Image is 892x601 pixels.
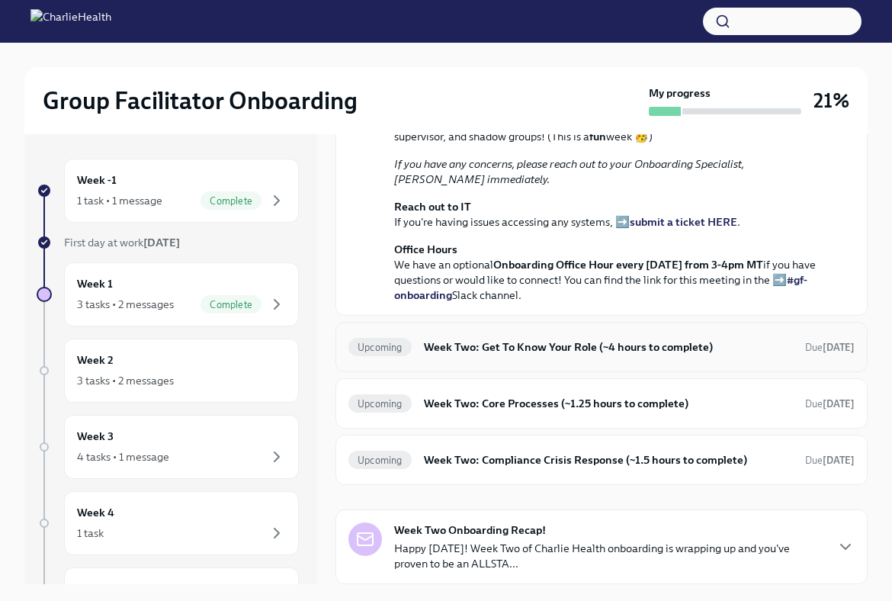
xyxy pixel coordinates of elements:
[201,195,262,207] span: Complete
[805,340,855,355] span: September 1st, 2025 10:00
[77,275,113,292] h6: Week 1
[394,242,830,303] p: We have an optional if you have questions or would like to connect! You can find the link for thi...
[77,580,114,597] h6: Week 5
[37,262,299,326] a: Week 13 tasks • 2 messagesComplete
[394,522,546,538] strong: Week Two Onboarding Recap!
[394,541,824,571] p: Happy [DATE]! Week Two of Charlie Health onboarding is wrapping up and you've proven to be an ALL...
[348,391,855,416] a: UpcomingWeek Two: Core Processes (~1.25 hours to complete)Due[DATE]
[348,448,855,472] a: UpcomingWeek Two: Compliance Crisis Response (~1.5 hours to complete)Due[DATE]
[143,236,180,249] strong: [DATE]
[348,342,412,353] span: Upcoming
[77,172,117,188] h6: Week -1
[805,342,855,353] span: Due
[30,9,111,34] img: CharlieHealth
[823,342,855,353] strong: [DATE]
[394,157,744,186] em: If you have any concerns, please reach out to your Onboarding Specialist, [PERSON_NAME] immediately.
[394,200,471,214] strong: Reach out to IT
[493,258,763,272] strong: Onboarding Office Hour every [DATE] from 3-4pm MT
[348,398,412,410] span: Upcoming
[77,449,169,464] div: 4 tasks • 1 message
[64,236,180,249] span: First day at work
[805,397,855,411] span: September 1st, 2025 10:00
[424,452,793,468] h6: Week Two: Compliance Crisis Response (~1.5 hours to complete)
[424,339,793,355] h6: Week Two: Get To Know Your Role (~4 hours to complete)
[630,215,737,229] a: submit a ticket HERE
[589,130,606,143] strong: fun
[805,398,855,410] span: Due
[37,415,299,479] a: Week 34 tasks • 1 message
[77,193,162,208] div: 1 task • 1 message
[37,235,299,250] a: First day at work[DATE]
[77,373,174,388] div: 3 tasks • 2 messages
[394,243,457,256] strong: Office Hours
[394,199,830,230] p: If you're having issues accessing any systems, ➡️ .
[37,339,299,403] a: Week 23 tasks • 2 messages
[77,525,104,541] div: 1 task
[43,85,358,116] h2: Group Facilitator Onboarding
[77,428,114,445] h6: Week 3
[424,395,793,412] h6: Week Two: Core Processes (~1.25 hours to complete)
[813,87,849,114] h3: 21%
[77,504,114,521] h6: Week 4
[37,491,299,555] a: Week 41 task
[77,297,174,312] div: 3 tasks • 2 messages
[649,85,711,101] strong: My progress
[348,455,412,466] span: Upcoming
[823,398,855,410] strong: [DATE]
[201,299,262,310] span: Complete
[805,453,855,468] span: September 1st, 2025 10:00
[805,455,855,466] span: Due
[823,455,855,466] strong: [DATE]
[37,159,299,223] a: Week -11 task • 1 messageComplete
[77,352,114,368] h6: Week 2
[348,335,855,359] a: UpcomingWeek Two: Get To Know Your Role (~4 hours to complete)Due[DATE]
